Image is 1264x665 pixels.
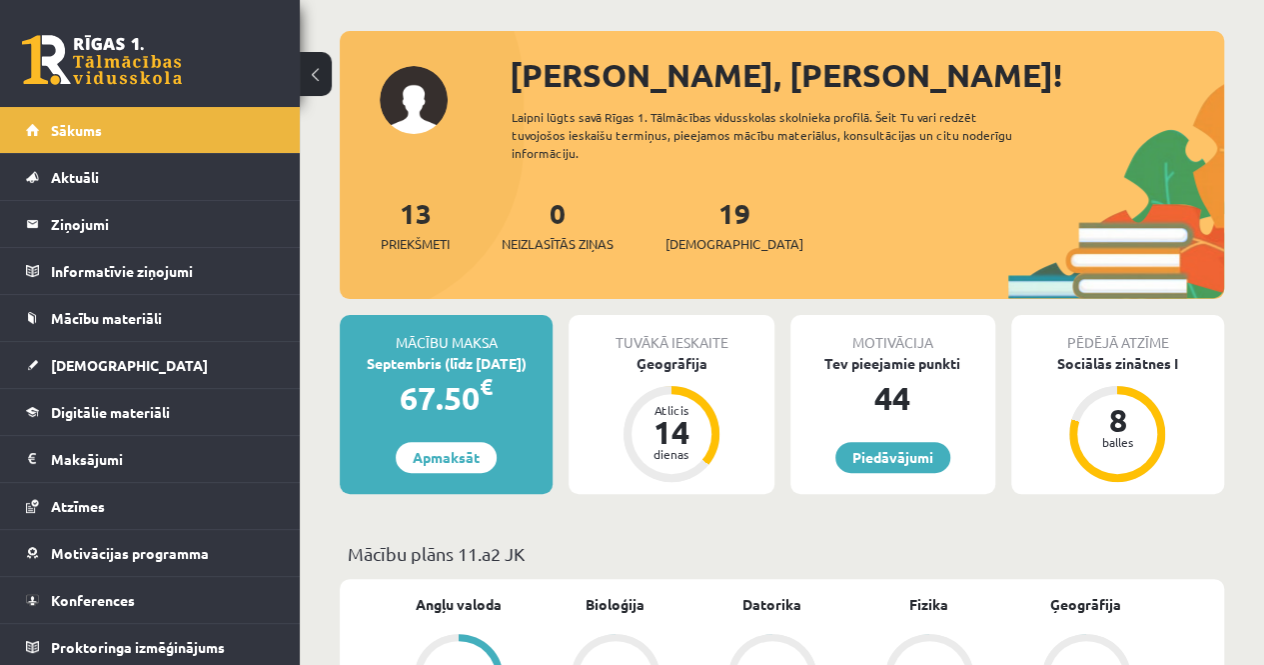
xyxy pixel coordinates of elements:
[51,591,135,609] span: Konferences
[51,436,275,482] legend: Maksājumi
[512,108,1042,162] div: Laipni lūgts savā Rīgas 1. Tālmācības vidusskolas skolnieka profilā. Šeit Tu vari redzēt tuvojošo...
[641,416,701,448] div: 14
[381,195,450,254] a: 13Priekšmeti
[502,234,614,254] span: Neizlasītās ziņas
[51,497,105,515] span: Atzīmes
[381,234,450,254] span: Priekšmeti
[1011,353,1224,485] a: Sociālās zinātnes I 8 balles
[340,315,553,353] div: Mācību maksa
[26,295,275,341] a: Mācību materiāli
[665,234,803,254] span: [DEMOGRAPHIC_DATA]
[569,353,773,485] a: Ģeogrāfija Atlicis 14 dienas
[26,154,275,200] a: Aktuāli
[26,483,275,529] a: Atzīmes
[1087,404,1147,436] div: 8
[26,389,275,435] a: Digitālie materiāli
[742,594,801,615] a: Datorika
[51,356,208,374] span: [DEMOGRAPHIC_DATA]
[586,594,644,615] a: Bioloģija
[51,248,275,294] legend: Informatīvie ziņojumi
[790,315,995,353] div: Motivācija
[396,442,497,473] a: Apmaksāt
[51,638,225,656] span: Proktoringa izmēģinājums
[1050,594,1121,615] a: Ģeogrāfija
[416,594,502,615] a: Angļu valoda
[790,353,995,374] div: Tev pieejamie punkti
[26,530,275,576] a: Motivācijas programma
[909,594,948,615] a: Fizika
[51,309,162,327] span: Mācību materiāli
[22,35,182,85] a: Rīgas 1. Tālmācības vidusskola
[1011,315,1224,353] div: Pēdējā atzīme
[1011,353,1224,374] div: Sociālās zinātnes I
[26,201,275,247] a: Ziņojumi
[480,372,493,401] span: €
[348,540,1216,567] p: Mācību plāns 11.a2 JK
[51,403,170,421] span: Digitālie materiāli
[26,342,275,388] a: [DEMOGRAPHIC_DATA]
[51,544,209,562] span: Motivācijas programma
[510,51,1224,99] div: [PERSON_NAME], [PERSON_NAME]!
[51,201,275,247] legend: Ziņojumi
[835,442,950,473] a: Piedāvājumi
[790,374,995,422] div: 44
[340,374,553,422] div: 67.50
[569,353,773,374] div: Ģeogrāfija
[340,353,553,374] div: Septembris (līdz [DATE])
[569,315,773,353] div: Tuvākā ieskaite
[26,436,275,482] a: Maksājumi
[26,577,275,623] a: Konferences
[26,248,275,294] a: Informatīvie ziņojumi
[665,195,803,254] a: 19[DEMOGRAPHIC_DATA]
[51,121,102,139] span: Sākums
[1087,436,1147,448] div: balles
[26,107,275,153] a: Sākums
[641,404,701,416] div: Atlicis
[51,168,99,186] span: Aktuāli
[502,195,614,254] a: 0Neizlasītās ziņas
[641,448,701,460] div: dienas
